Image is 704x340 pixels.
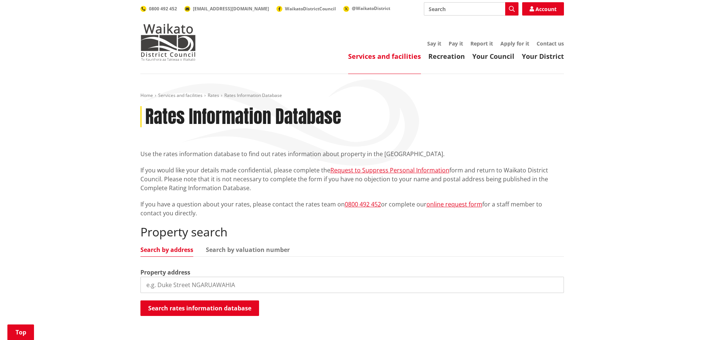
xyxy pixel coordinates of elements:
a: Home [140,92,153,98]
p: Use the rates information database to find out rates information about property in the [GEOGRAPHI... [140,149,564,158]
a: Services and facilities [348,52,421,61]
a: Search by address [140,247,193,253]
h2: Property search [140,225,564,239]
input: Search input [424,2,518,16]
a: Account [522,2,564,16]
a: Rates [208,92,219,98]
a: Apply for it [500,40,529,47]
a: Your District [522,52,564,61]
span: WaikatoDistrictCouncil [285,6,336,12]
a: Top [7,324,34,340]
a: Services and facilities [158,92,203,98]
span: 0800 492 452 [149,6,177,12]
a: Search by valuation number [206,247,290,253]
nav: breadcrumb [140,92,564,99]
span: Rates Information Database [224,92,282,98]
span: [EMAIL_ADDRESS][DOMAIN_NAME] [193,6,269,12]
a: online request form [426,200,482,208]
input: e.g. Duke Street NGARUAWAHIA [140,277,564,293]
h1: Rates Information Database [145,106,341,128]
a: Your Council [472,52,514,61]
img: Waikato District Council - Te Kaunihera aa Takiwaa o Waikato [140,24,196,61]
p: If you have a question about your rates, please contact the rates team on or complete our for a s... [140,200,564,218]
p: If you would like your details made confidential, please complete the form and return to Waikato ... [140,166,564,192]
a: [EMAIL_ADDRESS][DOMAIN_NAME] [184,6,269,12]
label: Property address [140,268,190,277]
a: Pay it [449,40,463,47]
a: 0800 492 452 [345,200,381,208]
span: @WaikatoDistrict [352,5,390,11]
a: Contact us [537,40,564,47]
a: @WaikatoDistrict [343,5,390,11]
a: Say it [427,40,441,47]
a: WaikatoDistrictCouncil [276,6,336,12]
a: Recreation [428,52,465,61]
a: 0800 492 452 [140,6,177,12]
button: Search rates information database [140,300,259,316]
a: Request to Suppress Personal Information [330,166,449,174]
a: Report it [470,40,493,47]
